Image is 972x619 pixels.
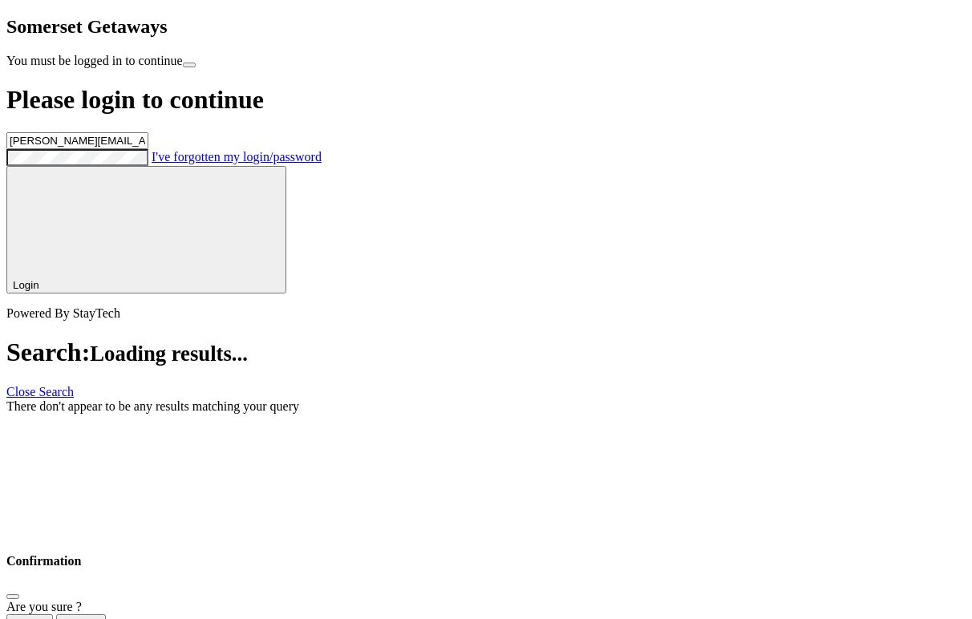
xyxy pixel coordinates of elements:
div: You must be logged in to continue [6,54,966,68]
span: Login [13,279,39,291]
input: Email [6,132,148,149]
h1: Search: [6,338,966,367]
h2: Somerset Getaways [6,16,966,38]
h4: Confirmation [6,554,966,568]
small: Loading results... [90,342,248,366]
div: There don't appear to be any results matching your query [6,399,966,414]
p: Powered By StayTech [6,306,966,321]
a: Close Search [6,385,74,399]
button: Close [6,594,19,599]
a: I've forgotten my login/password [152,150,322,164]
button: Login [6,166,286,293]
div: Are you sure ? [6,600,966,614]
h1: Please login to continue [6,85,966,115]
